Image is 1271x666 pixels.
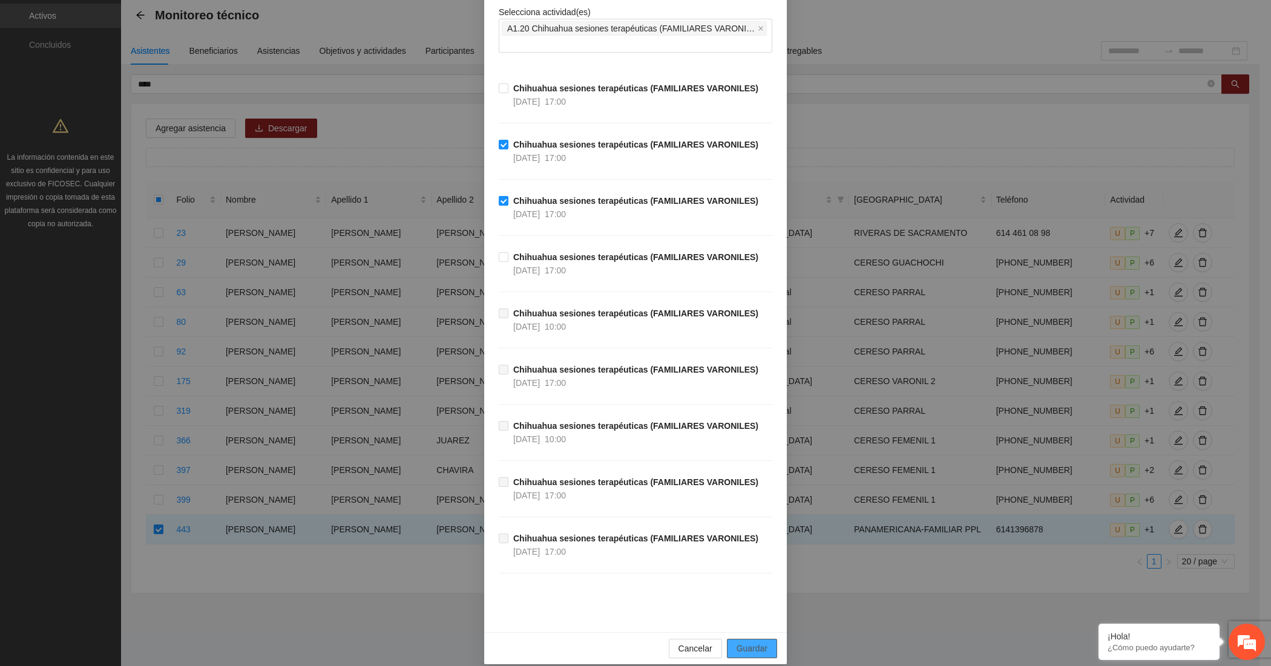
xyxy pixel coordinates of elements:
[513,491,540,500] span: [DATE]
[502,21,767,36] span: A1.20 Chihuahua sesiones terapéuticas (FAMILIARES VARONILES)
[513,477,758,487] strong: Chihuahua sesiones terapéuticas (FAMILIARES VARONILES)
[513,378,540,388] span: [DATE]
[513,547,540,557] span: [DATE]
[758,25,764,31] span: close
[545,322,566,331] span: 10:00
[513,196,758,206] strong: Chihuahua sesiones terapéuticas (FAMILIARES VARONILES)
[545,434,566,444] span: 10:00
[513,322,540,331] span: [DATE]
[545,491,566,500] span: 17:00
[545,153,566,163] span: 17:00
[545,378,566,388] span: 17:00
[513,534,758,543] strong: Chihuahua sesiones terapéuticas (FAMILIARES VARONILES)
[1108,632,1210,641] div: ¡Hola!
[507,22,755,35] span: A1.20 Chihuahua sesiones terapéuticas (FAMILIARES VARONILES)
[513,153,540,163] span: [DATE]
[513,252,758,262] strong: Chihuahua sesiones terapéuticas (FAMILIARES VARONILES)
[70,162,167,284] span: Estamos en línea.
[513,83,758,93] strong: Chihuahua sesiones terapéuticas (FAMILIARES VARONILES)
[63,62,203,77] div: Chatee con nosotros ahora
[199,6,228,35] div: Minimizar ventana de chat en vivo
[513,434,540,444] span: [DATE]
[513,209,540,219] span: [DATE]
[545,266,566,275] span: 17:00
[6,330,231,373] textarea: Escriba su mensaje y pulse “Intro”
[513,365,758,374] strong: Chihuahua sesiones terapéuticas (FAMILIARES VARONILES)
[678,642,712,655] span: Cancelar
[545,97,566,106] span: 17:00
[1108,643,1210,652] p: ¿Cómo puedo ayudarte?
[513,97,540,106] span: [DATE]
[513,266,540,275] span: [DATE]
[727,639,777,658] button: Guardar
[513,421,758,431] strong: Chihuahua sesiones terapéuticas (FAMILIARES VARONILES)
[545,209,566,219] span: 17:00
[513,140,758,149] strong: Chihuahua sesiones terapéuticas (FAMILIARES VARONILES)
[737,642,767,655] span: Guardar
[513,309,758,318] strong: Chihuahua sesiones terapéuticas (FAMILIARES VARONILES)
[669,639,722,658] button: Cancelar
[499,7,591,17] span: Selecciona actividad(es)
[545,547,566,557] span: 17:00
